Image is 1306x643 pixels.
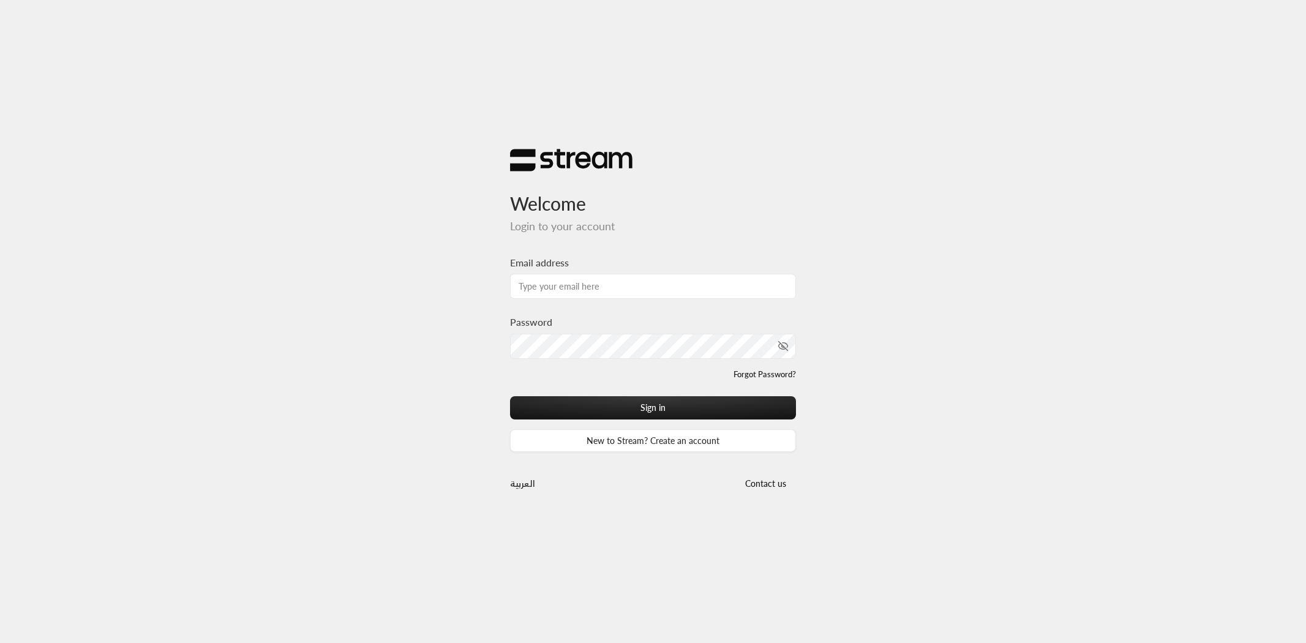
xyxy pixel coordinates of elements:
input: Type your email here [510,274,797,299]
label: Email address [510,255,569,270]
button: toggle password visibility [773,336,794,356]
img: Stream Logo [510,148,632,172]
a: Contact us [735,478,797,489]
a: Forgot Password? [734,369,796,381]
a: New to Stream? Create an account [510,429,797,452]
label: Password [510,315,552,329]
button: Contact us [735,472,797,495]
a: العربية [510,472,535,495]
h5: Login to your account [510,220,797,233]
button: Sign in [510,396,797,419]
h3: Welcome [510,172,797,214]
